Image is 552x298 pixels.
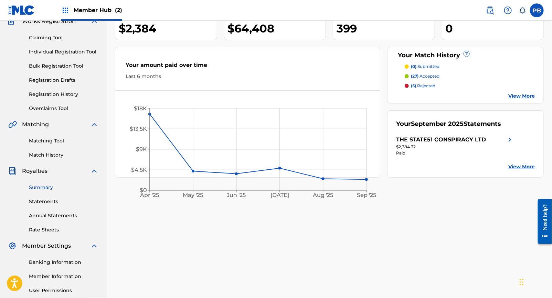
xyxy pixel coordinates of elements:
[90,17,98,26] img: expand
[140,192,159,198] tspan: Apr '25
[29,137,98,145] a: Matching Tool
[90,167,98,175] img: expand
[506,136,514,144] img: right chevron icon
[396,136,514,156] a: THE STATE51 CONSPIRACY LTDright chevron icon$2,384.32Paid
[405,73,535,79] a: (27) accepted
[90,120,98,129] img: expand
[519,7,526,14] div: Notifications
[405,63,535,70] a: (0) submitted
[508,92,535,100] a: View More
[130,126,147,132] tspan: $13.5K
[134,105,147,112] tspan: $18K
[396,51,535,60] div: Your Match History
[501,3,515,17] div: Help
[29,105,98,112] a: Overclaims Tool
[411,64,416,69] span: (0)
[29,273,98,280] a: Member Information
[29,48,98,56] a: Individual Registration Tool
[411,83,435,89] p: rejected
[90,242,98,250] img: expand
[8,167,17,175] img: Royalties
[126,61,370,73] div: Your amount paid over time
[396,144,514,150] div: $2,384.32
[228,21,326,36] div: $64,408
[29,259,98,266] a: Banking Information
[396,150,514,156] div: Paid
[74,6,122,14] span: Member Hub
[520,272,524,292] div: Drag
[411,83,416,88] span: (5)
[29,91,98,98] a: Registration History
[8,5,35,15] img: MLC Logo
[29,184,98,191] a: Summary
[119,21,217,36] div: $2,384
[533,194,552,249] iframe: Resource Center
[530,3,544,17] div: User Menu
[22,242,71,250] span: Member Settings
[396,136,486,144] div: THE STATE51 CONSPIRACY LTD
[29,198,98,205] a: Statements
[337,21,435,36] div: 399
[183,192,203,198] tspan: May '25
[270,192,289,198] tspan: [DATE]
[29,212,98,219] a: Annual Statements
[29,151,98,159] a: Match History
[411,120,464,128] span: September 2025
[411,73,439,79] p: accepted
[504,6,512,14] img: help
[464,51,469,57] span: ?
[411,73,418,79] span: (27)
[126,73,370,80] div: Last 6 months
[405,83,535,89] a: (5) rejected
[131,167,147,173] tspan: $4.5K
[29,77,98,84] a: Registration Drafts
[61,6,70,14] img: Top Rightsholders
[22,17,76,26] span: Works Registration
[357,192,376,198] tspan: Sep '25
[313,192,333,198] tspan: Aug '25
[115,7,122,13] span: (2)
[29,34,98,41] a: Claiming Tool
[29,287,98,294] a: User Permissions
[411,63,439,70] p: submitted
[518,265,552,298] iframe: Chat Widget
[140,187,147,194] tspan: $0
[29,62,98,70] a: Bulk Registration Tool
[483,3,497,17] a: Public Search
[22,120,49,129] span: Matching
[29,226,98,234] a: Rate Sheets
[8,242,17,250] img: Member Settings
[136,146,147,153] tspan: $9K
[227,192,246,198] tspan: Jun '25
[486,6,494,14] img: search
[396,119,501,129] div: Your Statements
[446,21,544,36] div: 0
[8,120,17,129] img: Matching
[508,163,535,170] a: View More
[22,167,47,175] span: Royalties
[8,17,17,26] img: Works Registration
